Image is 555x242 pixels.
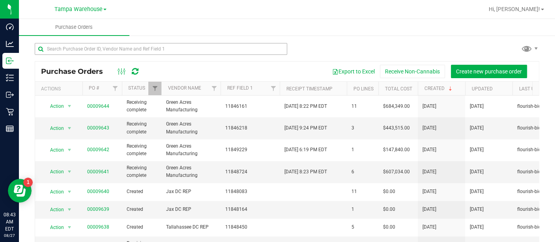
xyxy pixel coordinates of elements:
a: Purchase Orders [19,19,129,36]
a: 00009643 [87,125,109,131]
a: PO Lines [353,86,373,92]
span: [DATE] [470,168,484,176]
span: Created [127,188,157,195]
span: [DATE] [470,146,484,154]
p: 08:43 AM EDT [4,211,15,233]
span: 11846161 [225,103,275,110]
span: Tallahassee DC REP [166,223,216,231]
span: Purchase Orders [45,24,103,31]
span: 11846218 [225,124,275,132]
a: 00009642 [87,147,109,152]
inline-svg: Analytics [6,40,14,48]
span: Action [43,166,64,177]
a: 00009638 [87,224,109,230]
span: Receiving complete [127,99,157,114]
span: 11848164 [225,206,275,213]
span: [DATE] [470,206,484,213]
button: Create new purchase order [451,65,527,78]
inline-svg: Outbound [6,91,14,99]
span: 11849229 [225,146,275,154]
span: Action [43,186,64,197]
span: Hi, [PERSON_NAME]! [489,6,540,12]
span: [DATE] [470,124,484,132]
span: [DATE] [422,124,436,132]
span: Green Acres Manufacturing [166,143,216,158]
span: Create new purchase order [456,68,522,75]
span: [DATE] [422,146,436,154]
span: Jax DC REP [166,188,216,195]
inline-svg: Reports [6,125,14,133]
a: 00009639 [87,206,109,212]
a: 00009641 [87,169,109,174]
span: 11848450 [225,223,275,231]
a: Total Cost [385,86,412,92]
span: $0.00 [383,188,395,195]
span: $607,034.00 [383,168,410,176]
div: Actions [41,86,79,92]
span: $0.00 [383,223,395,231]
span: 1 [351,206,374,213]
span: $147,840.00 [383,146,410,154]
inline-svg: Inbound [6,57,14,65]
span: 11 [351,188,374,195]
inline-svg: Dashboard [6,23,14,31]
span: [DATE] [422,206,436,213]
span: Receiving complete [127,120,157,135]
span: 1 [351,146,374,154]
span: select [65,204,75,215]
span: Created [127,206,157,213]
span: Action [43,144,64,156]
span: 11848724 [225,168,275,176]
span: [DATE] [470,223,484,231]
span: 5 [351,223,374,231]
button: Receive Non-Cannabis [380,65,445,78]
span: Receiving complete [127,143,157,158]
a: 00009644 [87,103,109,109]
span: [DATE] [422,223,436,231]
span: $443,515.00 [383,124,410,132]
span: select [65,123,75,134]
span: select [65,166,75,177]
span: [DATE] 8:23 PM EDT [284,168,327,176]
span: [DATE] 8:22 PM EDT [284,103,327,110]
a: Vendor Name [168,85,201,91]
iframe: Resource center unread badge [23,178,33,187]
span: select [65,222,75,233]
a: Status [128,85,145,91]
a: 00009640 [87,189,109,194]
iframe: Resource center [8,179,32,203]
a: Filter [109,82,122,95]
a: Filter [207,82,221,95]
p: 08/27 [4,233,15,238]
span: Green Acres Manufacturing [166,164,216,179]
span: select [65,186,75,197]
span: [DATE] [470,188,484,195]
span: [DATE] 6:19 PM EDT [284,146,327,154]
span: Receiving complete [127,164,157,179]
span: $0.00 [383,206,395,213]
a: Created [424,86,453,91]
span: Action [43,222,64,233]
inline-svg: Retail [6,108,14,116]
a: PO # [89,85,99,91]
span: [DATE] [422,103,436,110]
a: Filter [267,82,280,95]
span: 3 [351,124,374,132]
span: [DATE] 9:24 PM EDT [284,124,327,132]
a: Ref Field 1 [227,85,252,91]
span: Action [43,123,64,134]
span: [DATE] [470,103,484,110]
button: Export to Excel [327,65,380,78]
span: select [65,144,75,156]
span: 11848083 [225,188,275,195]
span: Jax DC REP [166,206,216,213]
span: Purchase Orders [41,67,111,76]
a: Filter [148,82,161,95]
span: 11 [351,103,374,110]
span: [DATE] [422,188,436,195]
input: Search Purchase Order ID, Vendor Name and Ref Field 1 [35,43,287,55]
span: select [65,101,75,112]
span: Action [43,204,64,215]
a: Updated [471,86,492,92]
